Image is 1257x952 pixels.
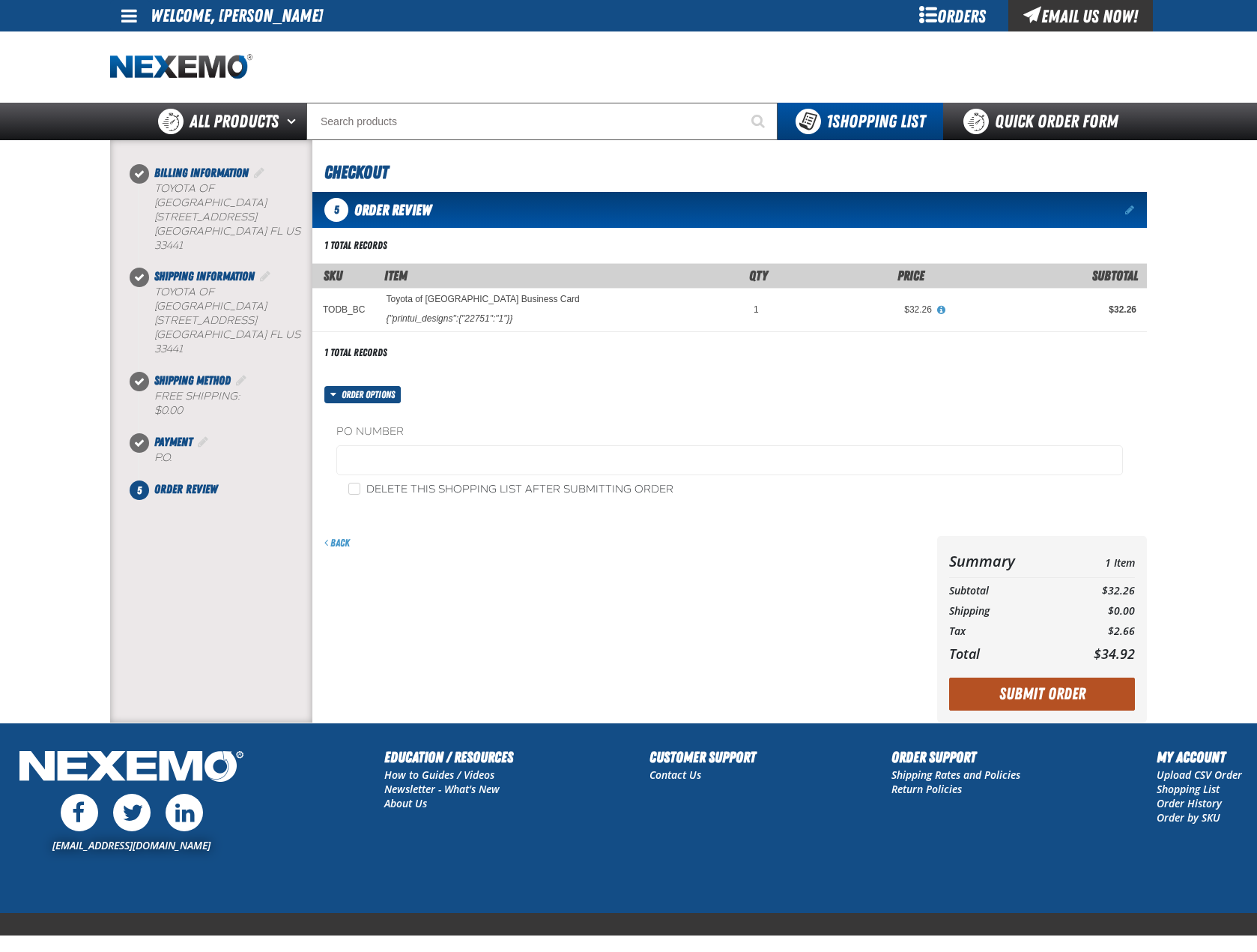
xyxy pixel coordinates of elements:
span: 5 [130,480,149,500]
span: 5 [324,198,348,222]
span: Shipping Method [154,373,231,388]
span: Price [897,268,924,283]
td: 1 Item [1064,548,1135,574]
strong: $0.00 [154,404,183,417]
span: Billing Information [154,166,249,180]
span: FL [270,328,282,341]
label: PO Number [336,425,1123,439]
td: TODB_BC [312,289,375,331]
button: View All Prices for Toyota of Deerfield Beach Business Card [932,304,951,317]
td: $0.00 [1064,601,1135,621]
span: [GEOGRAPHIC_DATA] [154,328,267,341]
span: Qty [749,268,768,283]
span: Checkout [324,162,388,183]
a: Newsletter - What's New [384,782,500,796]
div: 1 total records [324,346,387,360]
a: Upload CSV Order [1157,768,1242,782]
a: How to Guides / Videos [384,768,494,782]
a: Shipping Rates and Policies [891,768,1020,782]
td: $2.66 [1064,621,1135,642]
button: Submit Order [949,678,1135,711]
span: Order options [342,386,401,403]
span: US [285,328,300,341]
a: About Us [384,796,427,810]
li: Shipping Method. Step 3 of 5. Completed [139,372,312,433]
div: Free Shipping: [154,390,312,418]
span: 1 [754,304,759,315]
li: Order Review. Step 5 of 5. Not Completed [139,480,312,498]
th: Summary [949,548,1064,574]
a: Edit Shipping Method [234,373,249,388]
span: [STREET_ADDRESS] [154,314,257,327]
div: $32.26 [780,304,932,316]
th: Shipping [949,601,1064,621]
input: Delete this shopping list after submitting order [348,483,360,495]
bdo: 33441 [154,239,183,252]
img: Nexemo Logo [15,746,248,790]
a: Edit Shipping Information [258,269,273,283]
a: Order History [1157,796,1222,810]
span: Item [384,268,408,283]
span: $34.92 [1094,645,1135,663]
button: Open All Products pages [282,103,306,140]
a: Quick Order Form [943,103,1146,140]
div: $32.26 [953,304,1136,316]
span: [STREET_ADDRESS] [154,211,257,223]
a: Shopping List [1157,782,1220,796]
a: Edit Payment [196,435,210,449]
span: US [285,225,300,238]
td: $32.26 [1064,581,1135,601]
div: P.O. [154,451,312,466]
span: All Products [190,108,279,135]
th: Subtotal [949,581,1064,601]
label: Delete this shopping list after submitting order [348,483,673,497]
a: [EMAIL_ADDRESS][DOMAIN_NAME] [52,838,210,852]
li: Shipping Information. Step 2 of 5. Completed [139,268,312,371]
div: 1 total records [324,238,387,253]
strong: 1 [826,111,832,132]
nav: Checkout steps. Current step is Order Review. Step 5 of 5 [128,164,312,498]
span: [GEOGRAPHIC_DATA] [154,225,267,238]
a: Edit Billing Information [252,166,267,180]
th: Tax [949,621,1064,642]
a: Toyota of [GEOGRAPHIC_DATA] Business Card [386,295,579,305]
span: FL [270,225,282,238]
span: Shipping Information [154,269,255,283]
h2: Education / Resources [384,746,513,768]
span: Toyota of [GEOGRAPHIC_DATA] [154,286,267,313]
img: Nexemo logo [110,54,252,80]
button: You have 1 Shopping List. Open to view details [778,103,943,140]
span: Payment [154,435,193,449]
div: {"printui_designs":{"22751":"1"}} [386,313,512,325]
button: Order options [324,386,401,403]
a: Contact Us [649,768,701,782]
a: Home [110,54,252,80]
span: Toyota of [GEOGRAPHIC_DATA] [154,182,267,209]
a: Back [324,537,350,549]
input: Search [306,103,778,140]
span: Shopping List [826,111,925,132]
span: Subtotal [1092,268,1138,283]
li: Billing Information. Step 1 of 5. Completed [139,164,312,268]
a: Edit items [1125,205,1136,215]
h2: Customer Support [649,746,756,768]
li: Payment. Step 4 of 5. Completed [139,433,312,480]
a: Return Policies [891,782,962,796]
button: Start Searching [740,103,778,140]
span: Order Review [354,201,431,219]
h2: Order Support [891,746,1020,768]
a: Order by SKU [1157,810,1220,825]
th: Total [949,642,1064,666]
h2: My Account [1157,746,1242,768]
a: SKU [324,268,342,283]
span: Order Review [154,482,217,496]
bdo: 33441 [154,343,183,355]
